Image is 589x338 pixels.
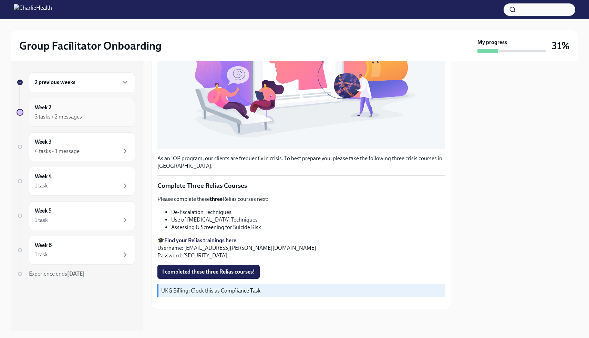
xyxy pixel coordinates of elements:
[552,40,570,52] h3: 31%
[157,195,445,203] p: Please complete these Relias courses next:
[67,270,85,277] strong: [DATE]
[35,182,48,190] div: 1 task
[477,39,507,46] strong: My progress
[157,237,445,259] p: 🎓 Username: [EMAIL_ADDRESS][PERSON_NAME][DOMAIN_NAME] Password: [SECURITY_DATA]
[29,270,85,277] span: Experience ends
[17,201,135,230] a: Week 51 task
[171,224,445,231] li: Assessing & Screening for Suicide Risk
[210,196,223,202] strong: three
[35,113,82,121] div: 3 tasks • 2 messages
[19,39,162,53] h2: Group Facilitator Onboarding
[161,287,443,295] p: UKG Billing: Clock this as Compliance Task
[17,236,135,265] a: Week 61 task
[157,265,260,279] button: I completed these three Relias courses!
[35,216,48,224] div: 1 task
[35,79,75,86] h6: 2 previous weeks
[35,173,52,180] h6: Week 4
[35,207,52,215] h6: Week 5
[35,147,80,155] div: 4 tasks • 1 message
[164,237,236,244] a: Find your Relias trainings here
[35,104,51,111] h6: Week 2
[171,216,445,224] li: Use of [MEDICAL_DATA] Techniques
[35,251,48,258] div: 1 task
[35,138,52,146] h6: Week 3
[171,208,445,216] li: De-Escalation Techniques
[29,72,135,92] div: 2 previous weeks
[35,242,52,249] h6: Week 6
[162,268,255,275] span: I completed these three Relias courses!
[17,167,135,196] a: Week 41 task
[17,98,135,127] a: Week 23 tasks • 2 messages
[157,181,445,190] p: Complete Three Relias Courses
[14,4,52,15] img: CharlieHealth
[157,155,445,170] p: As an IOP program, our clients are frequently in crisis. To best prepare you, please take the fol...
[17,132,135,161] a: Week 34 tasks • 1 message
